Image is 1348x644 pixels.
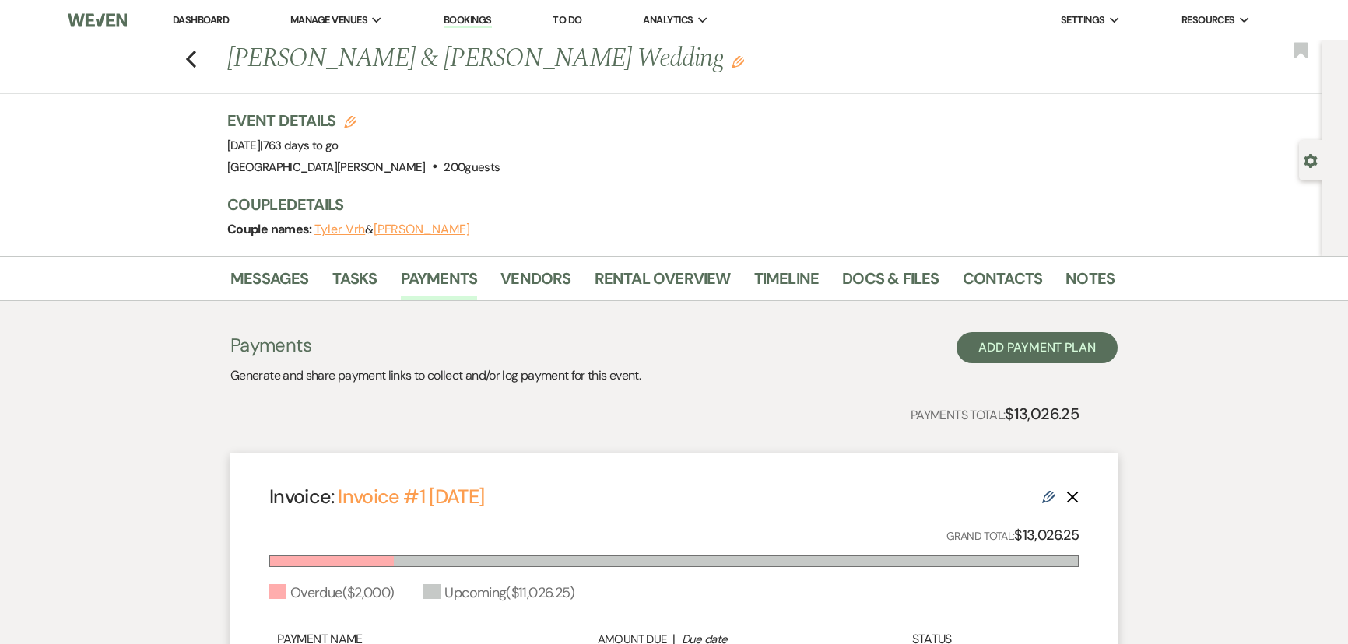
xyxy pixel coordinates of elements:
[1014,526,1079,544] strong: $13,026.25
[173,13,229,26] a: Dashboard
[230,366,641,386] p: Generate and share payment links to collect and/or log payment for this event.
[595,266,731,300] a: Rental Overview
[1061,12,1105,28] span: Settings
[269,483,484,510] h4: Invoice:
[332,266,377,300] a: Tasks
[643,12,693,28] span: Analytics
[227,138,339,153] span: [DATE]
[1065,266,1115,300] a: Notes
[1005,404,1079,424] strong: $13,026.25
[68,4,127,37] img: Weven Logo
[338,484,484,509] a: Invoice #1 [DATE]
[227,221,314,237] span: Couple names:
[946,524,1079,547] p: Grand Total:
[423,583,574,604] div: Upcoming ( $11,026.25 )
[374,223,470,236] button: [PERSON_NAME]
[227,194,1099,215] h3: Couple Details
[314,222,470,237] span: &
[227,110,500,131] h3: Event Details
[227,40,925,78] h1: [PERSON_NAME] & [PERSON_NAME] Wedding
[1181,12,1235,28] span: Resources
[957,332,1118,363] button: Add Payment Plan
[230,266,309,300] a: Messages
[444,13,492,28] a: Bookings
[290,12,367,28] span: Manage Venues
[732,54,744,68] button: Edit
[401,266,478,300] a: Payments
[269,583,394,604] div: Overdue ( $2,000 )
[263,138,339,153] span: 763 days to go
[260,138,338,153] span: |
[754,266,820,300] a: Timeline
[227,159,426,175] span: [GEOGRAPHIC_DATA][PERSON_NAME]
[444,159,500,175] span: 200 guests
[842,266,939,300] a: Docs & Files
[1304,152,1318,167] button: Open lead details
[500,266,570,300] a: Vendors
[963,266,1043,300] a: Contacts
[911,401,1079,426] p: Payments Total:
[230,332,641,359] h3: Payments
[553,13,581,26] a: To Do
[314,223,365,236] button: Tyler Vrh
